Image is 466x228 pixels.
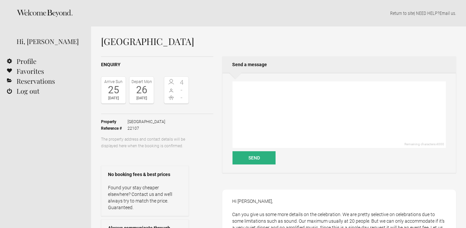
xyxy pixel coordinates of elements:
a: Return to site [390,11,414,16]
span: 22107 [128,125,165,132]
button: Send [233,151,276,164]
div: Hi, [PERSON_NAME] [17,36,81,46]
p: | NEED HELP? . [101,10,456,17]
strong: Property [101,118,128,125]
h2: Enquiry [101,61,213,68]
h1: [GEOGRAPHIC_DATA] [101,36,456,46]
span: - [177,87,187,93]
span: [GEOGRAPHIC_DATA] [128,118,165,125]
div: [DATE] [131,95,152,102]
strong: No booking fees & best prices [108,171,182,178]
div: 26 [131,85,152,95]
a: Email us [440,11,455,16]
p: Found your stay cheaper elsewhere? Contact us and we’ll always try to match the price. Guaranteed. [108,184,182,211]
span: - [177,94,187,101]
div: Arrive Sun [103,78,124,85]
span: 4 [177,79,187,86]
strong: Reference # [101,125,128,132]
h2: Send a message [222,56,456,73]
p: The property address and contact details will be displayed here when the booking is confirmed. [101,136,189,149]
div: Depart Mon [131,78,152,85]
div: [DATE] [103,95,124,102]
div: 25 [103,85,124,95]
